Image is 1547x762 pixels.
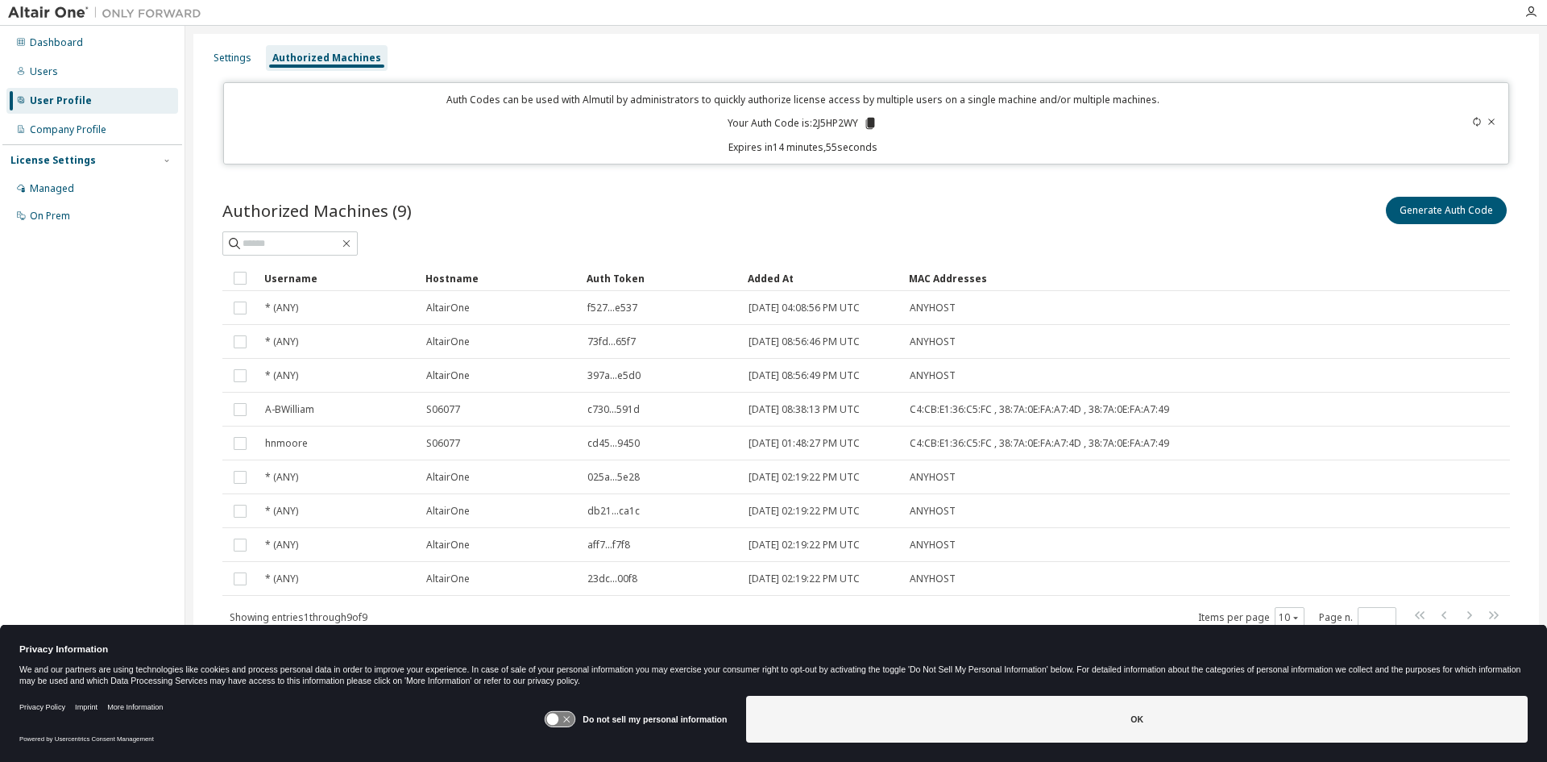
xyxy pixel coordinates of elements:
[910,471,956,484] span: ANYHOST
[214,52,251,65] div: Settings
[265,302,298,314] span: * (ANY)
[587,302,637,314] span: f527...e537
[749,437,860,450] span: [DATE] 01:48:27 PM UTC
[749,335,860,348] span: [DATE] 08:56:46 PM UTC
[426,539,470,552] span: AltairOne
[425,265,574,291] div: Hostname
[265,539,298,552] span: * (ANY)
[30,123,106,136] div: Company Profile
[587,437,640,450] span: cd45...9450
[8,5,209,21] img: Altair One
[10,154,96,167] div: License Settings
[265,369,298,382] span: * (ANY)
[910,505,956,518] span: ANYHOST
[910,335,956,348] span: ANYHOST
[234,140,1373,154] p: Expires in 14 minutes, 55 seconds
[265,573,298,585] span: * (ANY)
[1198,607,1304,628] span: Items per page
[910,573,956,585] span: ANYHOST
[426,573,470,585] span: AltairOne
[426,369,470,382] span: AltairOne
[426,403,460,416] span: S06077
[749,369,860,382] span: [DATE] 08:56:49 PM UTC
[30,65,58,78] div: Users
[222,199,412,222] span: Authorized Machines (9)
[587,403,640,416] span: c730...591d
[265,403,314,416] span: A-BWilliam
[30,94,92,107] div: User Profile
[910,539,956,552] span: ANYHOST
[587,573,637,585] span: 23dc...00f8
[426,302,470,314] span: AltairOne
[426,471,470,484] span: AltairOne
[265,471,298,484] span: * (ANY)
[587,369,641,382] span: 397a...e5d0
[909,265,1341,291] div: MAC Addresses
[910,302,956,314] span: ANYHOST
[265,505,298,518] span: * (ANY)
[587,471,640,484] span: 025a...5e28
[910,437,1169,450] span: C4:CB:E1:36:C5:FC , 38:7A:0E:FA:A7:4D , 38:7A:0E:FA:A7:49
[230,610,367,624] span: Showing entries 1 through 9 of 9
[265,335,298,348] span: * (ANY)
[910,369,956,382] span: ANYHOST
[426,505,470,518] span: AltairOne
[749,471,860,484] span: [DATE] 02:19:22 PM UTC
[265,437,308,450] span: hnmoore
[749,403,860,416] span: [DATE] 08:38:13 PM UTC
[910,403,1169,416] span: C4:CB:E1:36:C5:FC , 38:7A:0E:FA:A7:4D , 38:7A:0E:FA:A7:49
[426,437,460,450] span: S06077
[234,93,1373,106] p: Auth Codes can be used with Almutil by administrators to quickly authorize license access by mult...
[587,505,640,518] span: db21...ca1c
[749,573,860,585] span: [DATE] 02:19:22 PM UTC
[30,210,70,223] div: On Prem
[1319,607,1396,628] span: Page n.
[264,265,413,291] div: Username
[749,505,860,518] span: [DATE] 02:19:22 PM UTC
[426,335,470,348] span: AltairOne
[587,335,636,348] span: 73fd...65f7
[748,265,896,291] div: Added At
[1386,197,1507,224] button: Generate Auth Code
[1279,611,1300,624] button: 10
[587,265,735,291] div: Auth Token
[30,182,74,195] div: Managed
[728,116,877,131] p: Your Auth Code is: 2J5HP2WY
[749,302,860,314] span: [DATE] 04:08:56 PM UTC
[749,539,860,552] span: [DATE] 02:19:22 PM UTC
[587,539,630,552] span: aff7...f7f8
[272,52,381,65] div: Authorized Machines
[30,36,83,49] div: Dashboard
